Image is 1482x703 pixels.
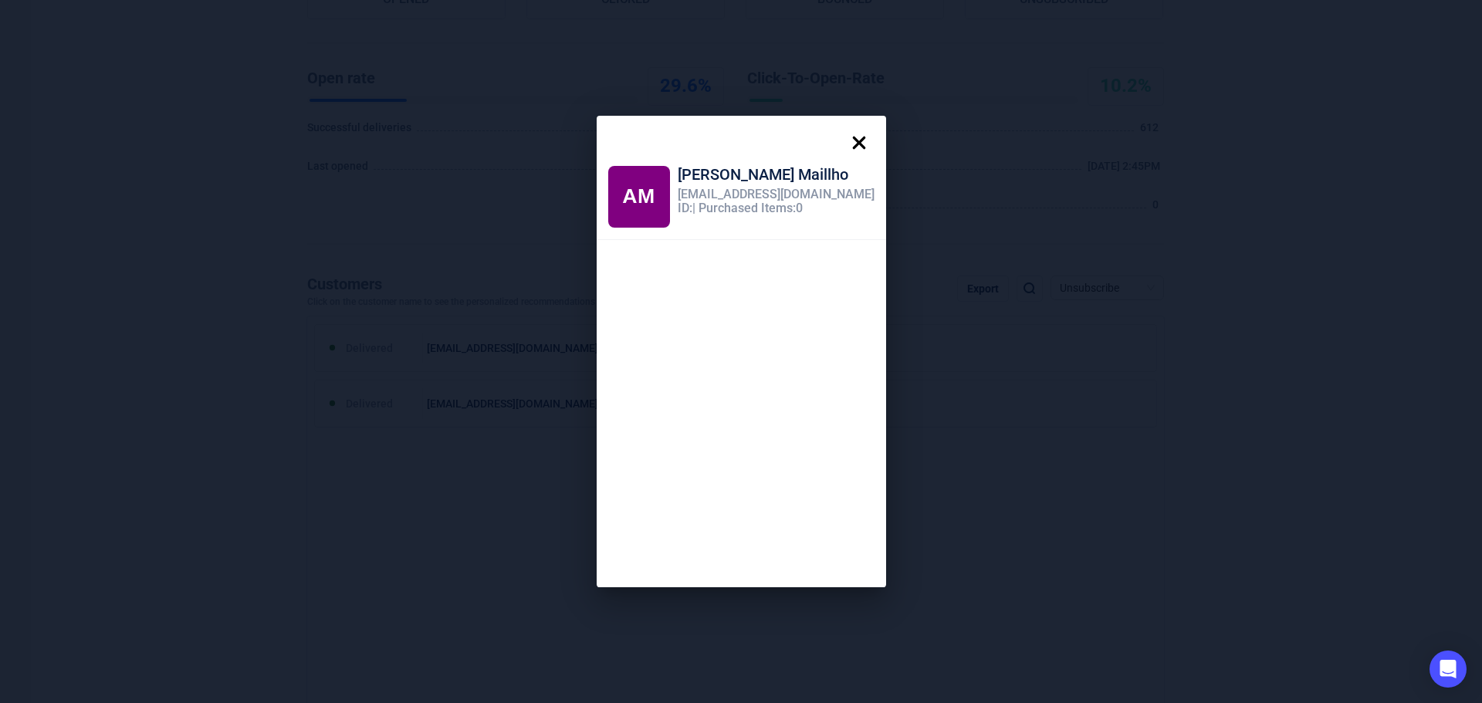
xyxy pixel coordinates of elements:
div: [EMAIL_ADDRESS][DOMAIN_NAME] [678,188,875,201]
span: AM [622,184,655,208]
div: [PERSON_NAME] Maillho [678,166,875,188]
div: Open Intercom Messenger [1430,651,1467,688]
div: André Maillho [608,166,670,228]
div: ID: | Purchased Items: 0 [678,201,875,215]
